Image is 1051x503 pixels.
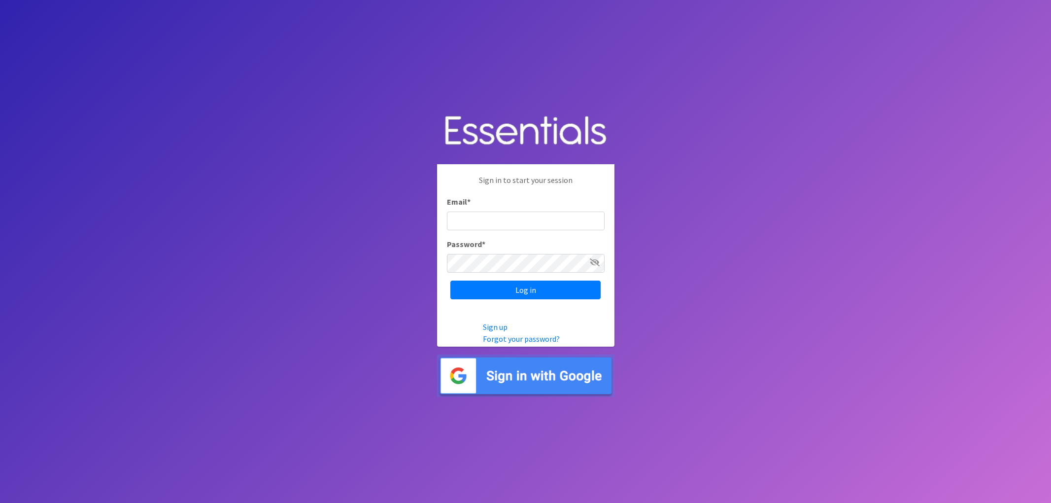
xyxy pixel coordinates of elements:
label: Email [447,196,471,208]
a: Forgot your password? [483,334,560,344]
abbr: required [482,239,485,249]
img: Human Essentials [437,106,614,157]
label: Password [447,238,485,250]
img: Sign in with Google [437,355,614,397]
abbr: required [467,197,471,207]
p: Sign in to start your session [447,174,605,196]
input: Log in [450,281,601,299]
a: Sign up [483,322,508,332]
